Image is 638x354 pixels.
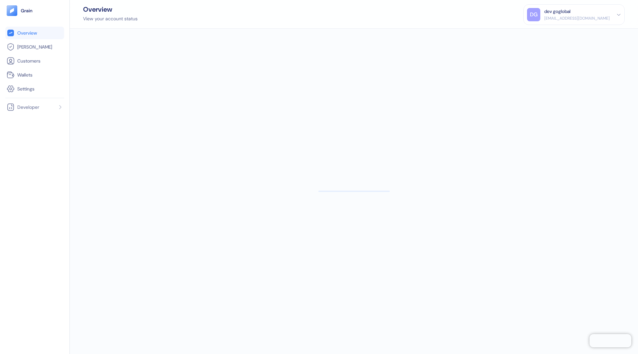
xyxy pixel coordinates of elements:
[17,44,52,50] span: [PERSON_NAME]
[544,8,571,15] div: dev goglobal
[7,57,63,65] a: Customers
[83,15,138,22] div: View your account status
[7,71,63,79] a: Wallets
[17,86,35,92] span: Settings
[17,58,41,64] span: Customers
[17,72,33,78] span: Wallets
[544,15,610,21] div: [EMAIL_ADDRESS][DOMAIN_NAME]
[589,334,631,347] iframe: Chatra live chat
[7,85,63,93] a: Settings
[21,8,33,13] img: logo
[527,8,540,21] div: DG
[7,5,17,16] img: logo-tablet-V2.svg
[83,6,138,13] div: Overview
[7,43,63,51] a: [PERSON_NAME]
[17,104,39,110] span: Developer
[17,30,37,36] span: Overview
[7,29,63,37] a: Overview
